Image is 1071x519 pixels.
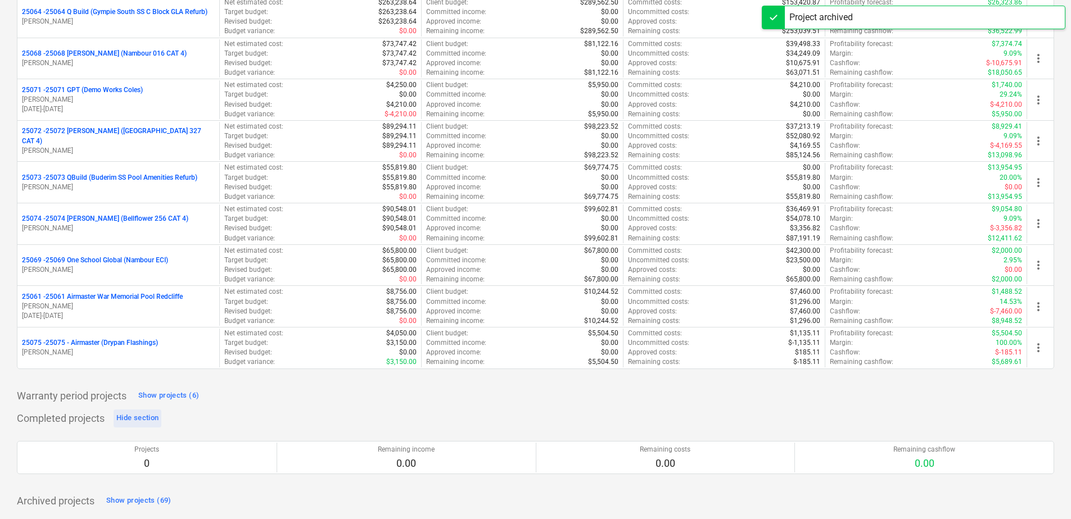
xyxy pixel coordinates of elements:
[584,163,618,172] p: $69,774.75
[628,183,677,192] p: Approved costs :
[790,287,820,297] p: $7,460.00
[22,348,215,357] p: [PERSON_NAME]
[224,100,272,110] p: Revised budget :
[803,90,820,99] p: $0.00
[399,316,417,326] p: $0.00
[399,90,417,99] p: $0.00
[426,7,486,17] p: Committed income :
[584,316,618,326] p: $10,244.52
[426,131,486,141] p: Committed income :
[22,256,168,265] p: 25069 - 25069 One School Global (Nambour ECI)
[426,316,485,326] p: Remaining income :
[830,68,893,78] p: Remaining cashflow :
[22,58,215,68] p: [PERSON_NAME]
[628,316,680,326] p: Remaining costs :
[601,224,618,233] p: $0.00
[224,7,268,17] p: Target budget :
[426,151,485,160] p: Remaining income :
[628,131,689,141] p: Uncommitted costs :
[601,183,618,192] p: $0.00
[830,214,853,224] p: Margin :
[830,204,893,214] p: Profitability forecast :
[1005,265,1022,275] p: $0.00
[992,80,1022,90] p: $1,740.00
[628,58,677,68] p: Approved costs :
[426,100,481,110] p: Approved income :
[786,214,820,224] p: $54,078.10
[1032,217,1045,230] span: more_vert
[22,85,143,95] p: 25071 - 25071 GPT (Demo Works Coles)
[382,141,417,151] p: $89,294.11
[830,58,860,68] p: Cashflow :
[830,163,893,172] p: Profitability forecast :
[224,275,275,284] p: Budget variance :
[426,141,481,151] p: Approved income :
[988,192,1022,202] p: $13,954.95
[601,131,618,141] p: $0.00
[1032,134,1045,148] span: more_vert
[992,39,1022,49] p: $7,374.74
[628,141,677,151] p: Approved costs :
[790,329,820,338] p: $1,135.11
[830,234,893,243] p: Remaining cashflow :
[1004,214,1022,224] p: 9.09%
[386,100,417,110] p: $4,210.00
[790,80,820,90] p: $4,210.00
[628,80,682,90] p: Committed costs :
[628,90,689,99] p: Uncommitted costs :
[830,329,893,338] p: Profitability forecast :
[803,183,820,192] p: $0.00
[830,246,893,256] p: Profitability forecast :
[426,297,486,307] p: Committed income :
[224,90,268,99] p: Target budget :
[992,204,1022,214] p: $9,054.80
[224,214,268,224] p: Target budget :
[601,256,618,265] p: $0.00
[601,173,618,183] p: $0.00
[378,17,417,26] p: $263,238.64
[1032,93,1045,107] span: more_vert
[992,110,1022,119] p: $5,950.00
[628,192,680,202] p: Remaining costs :
[584,151,618,160] p: $98,223.52
[601,7,618,17] p: $0.00
[628,307,677,316] p: Approved costs :
[830,80,893,90] p: Profitability forecast :
[103,492,174,510] button: Show projects (69)
[803,265,820,275] p: $0.00
[990,307,1022,316] p: $-7,460.00
[1032,300,1045,313] span: more_vert
[601,141,618,151] p: $0.00
[628,265,677,275] p: Approved costs :
[628,256,689,265] p: Uncommitted costs :
[382,131,417,141] p: $89,294.11
[830,49,853,58] p: Margin :
[426,256,486,265] p: Committed income :
[790,297,820,307] p: $1,296.00
[399,26,417,36] p: $0.00
[426,224,481,233] p: Approved income :
[628,68,680,78] p: Remaining costs :
[224,256,268,265] p: Target budget :
[628,122,682,131] p: Committed costs :
[399,68,417,78] p: $0.00
[584,68,618,78] p: $81,122.16
[135,387,202,405] button: Show projects (6)
[786,68,820,78] p: $63,071.51
[22,7,207,17] p: 25064 - 25064 Q Build (Gympie South SS C Block GLA Refurb)
[426,80,468,90] p: Client budget :
[22,256,215,275] div: 25069 -25069 One School Global (Nambour ECI)[PERSON_NAME]
[790,224,820,233] p: $3,356.82
[224,224,272,233] p: Revised budget :
[588,329,618,338] p: $5,504.50
[22,49,187,58] p: 25068 - 25068 [PERSON_NAME] (Nambour 016 CAT 4)
[584,192,618,202] p: $69,774.75
[1000,297,1022,307] p: 14.53%
[584,234,618,243] p: $99,602.81
[628,287,682,297] p: Committed costs :
[786,204,820,214] p: $36,469.91
[224,58,272,68] p: Revised budget :
[426,163,468,172] p: Client budget :
[22,338,215,357] div: 25075 -25075 - Airmaster (Drypan Flashings)[PERSON_NAME]
[830,39,893,49] p: Profitability forecast :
